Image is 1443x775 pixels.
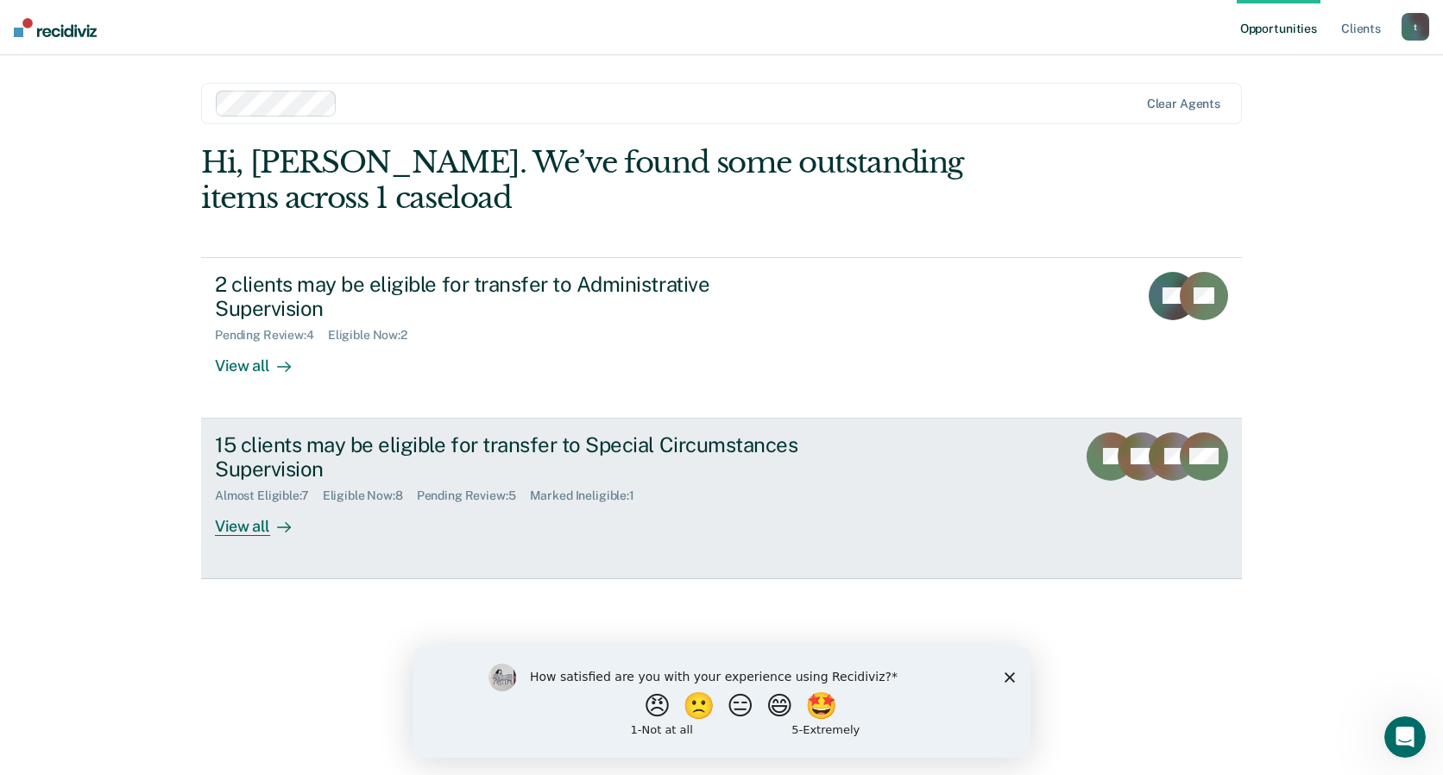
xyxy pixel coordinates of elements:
[413,646,1030,758] iframe: Survey by Kim from Recidiviz
[201,145,1034,216] div: Hi, [PERSON_NAME]. We’ve found some outstanding items across 1 caseload
[215,343,312,376] div: View all
[14,18,97,37] img: Recidiviz
[530,488,648,503] div: Marked Ineligible : 1
[328,328,421,343] div: Eligible Now : 2
[417,488,530,503] div: Pending Review : 5
[215,488,323,503] div: Almost Eligible : 7
[215,503,312,537] div: View all
[215,432,821,482] div: 15 clients may be eligible for transfer to Special Circumstances Supervision
[215,328,328,343] div: Pending Review : 4
[1384,716,1426,758] iframe: Intercom live chat
[201,257,1242,419] a: 2 clients may be eligible for transfer to Administrative SupervisionPending Review:4Eligible Now:...
[1147,97,1220,111] div: Clear agents
[1402,13,1429,41] button: t
[201,419,1242,579] a: 15 clients may be eligible for transfer to Special Circumstances SupervisionAlmost Eligible:7Elig...
[215,272,821,322] div: 2 clients may be eligible for transfer to Administrative Supervision
[323,488,417,503] div: Eligible Now : 8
